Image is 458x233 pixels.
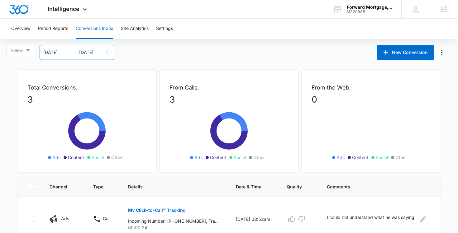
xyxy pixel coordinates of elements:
[11,47,23,54] span: Filters
[253,154,265,161] span: Other
[336,154,345,161] span: Ads
[10,16,15,21] img: website_grey.svg
[16,16,69,21] div: Domain: [DOMAIN_NAME]
[72,50,77,55] span: to
[121,19,149,39] button: Site Analytics
[194,154,203,161] span: Ads
[92,154,104,161] span: Social
[6,45,35,56] button: Filters
[27,93,146,106] p: 3
[93,183,104,190] span: Type
[79,49,105,56] input: End date
[38,19,68,39] button: Period Reports
[43,49,69,56] input: Start date
[312,93,431,106] p: 0
[103,215,110,222] p: Call
[347,10,392,14] div: account id
[48,6,79,12] span: Intelligence
[156,19,173,39] button: Settings
[24,37,56,41] div: Domain Overview
[128,203,186,218] button: My Click-to-Call™ Tracking
[17,10,31,15] div: v 4.0.25
[62,36,67,41] img: tab_keywords_by_traffic_grey.svg
[50,183,69,190] span: Channel
[111,154,123,161] span: Other
[347,5,392,10] div: account name
[236,183,262,190] span: Date & Time
[128,208,186,212] p: My Click-to-Call™ Tracking
[10,10,15,15] img: logo_orange.svg
[312,83,431,92] p: From the Web:
[418,214,428,224] button: Edit Comments
[69,37,105,41] div: Keywords by Traffic
[11,19,31,39] button: Overview
[327,214,414,224] p: I could not understand what he was saying
[27,83,146,92] p: Total Conversions:
[169,93,289,106] p: 3
[128,224,221,231] p: 00:00:34
[128,218,219,224] p: Incoming Number: [PHONE_NUMBER], Tracking Number: [PHONE_NUMBER], Ring To: [PHONE_NUMBER], Caller...
[395,154,407,161] span: Other
[76,19,113,39] button: Conversions Inbox
[437,47,447,57] button: Manage Numbers
[52,154,60,161] span: Ads
[376,154,388,161] span: Social
[234,154,246,161] span: Social
[327,183,422,190] span: Comments
[377,45,434,60] button: New Conversion
[352,154,368,161] span: Content
[169,83,289,92] p: From Calls:
[72,50,77,55] span: swap-right
[210,154,226,161] span: Content
[68,154,84,161] span: Content
[128,183,212,190] span: Details
[61,215,69,222] p: Ads
[17,36,22,41] img: tab_domain_overview_orange.svg
[287,183,303,190] span: Quality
